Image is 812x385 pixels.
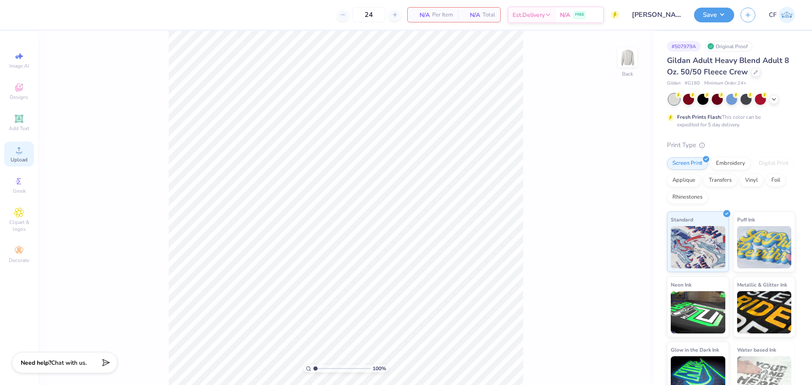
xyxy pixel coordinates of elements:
div: Original Proof [705,41,752,52]
img: Neon Ink [671,291,725,333]
img: Standard [671,226,725,268]
span: Puff Ink [737,215,755,224]
button: Save [694,8,734,22]
span: Standard [671,215,693,224]
span: N/A [413,11,430,19]
img: Back [619,49,636,66]
div: Rhinestones [667,191,708,204]
span: Neon Ink [671,280,691,289]
span: Gildan Adult Heavy Blend Adult 8 Oz. 50/50 Fleece Crew [667,55,789,77]
span: Designs [10,94,28,101]
img: Cholo Fernandez [779,7,795,23]
span: FREE [575,12,584,18]
span: Glow in the Dark Ink [671,345,719,354]
span: Per Item [432,11,453,19]
span: Minimum Order: 24 + [704,80,746,87]
span: CF [769,10,776,20]
span: Image AI [9,63,29,69]
span: Decorate [9,257,29,264]
span: 100 % [373,365,386,372]
span: N/A [463,11,480,19]
span: # G180 [685,80,700,87]
span: Metallic & Glitter Ink [737,280,787,289]
span: Add Text [9,125,29,132]
div: Print Type [667,140,795,150]
img: Puff Ink [737,226,792,268]
span: Chat with us. [51,359,87,367]
input: Untitled Design [625,6,688,23]
span: Greek [13,188,26,194]
span: Water based Ink [737,345,776,354]
strong: Need help? [21,359,51,367]
div: Transfers [703,174,737,187]
span: Clipart & logos [4,219,34,232]
div: Back [622,70,633,78]
div: This color can be expedited for 5 day delivery. [677,113,781,128]
div: Digital Print [753,157,794,170]
div: Applique [667,174,701,187]
span: Upload [11,156,27,163]
span: Total [483,11,495,19]
strong: Fresh Prints Flash: [677,114,722,120]
div: # 507979A [667,41,701,52]
span: N/A [560,11,570,19]
input: – – [352,7,385,22]
span: Gildan [667,80,680,87]
div: Foil [766,174,786,187]
img: Metallic & Glitter Ink [737,291,792,333]
a: CF [769,7,795,23]
div: Screen Print [667,157,708,170]
div: Embroidery [710,157,751,170]
div: Vinyl [740,174,763,187]
span: Est. Delivery [513,11,545,19]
